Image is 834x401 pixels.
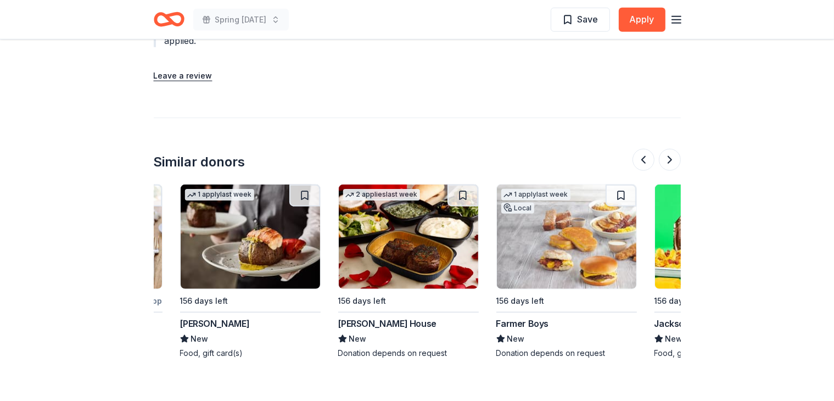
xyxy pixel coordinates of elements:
[655,185,794,289] img: Image for Jacksons Food Stores
[339,185,478,289] img: Image for Ruth's Chris Steak House
[338,348,479,359] div: Donation depends on request
[551,8,610,32] button: Save
[619,8,665,32] button: Apply
[191,332,209,346] span: New
[497,185,636,289] img: Image for Farmer Boys
[665,332,683,346] span: New
[496,294,545,308] div: 156 days left
[154,7,184,32] a: Home
[496,348,637,359] div: Donation depends on request
[507,332,525,346] span: New
[501,203,534,214] div: Local
[338,184,479,359] a: Image for Ruth's Chris Steak House2 applieslast week156 days left[PERSON_NAME] HouseNewDonation d...
[496,184,637,359] a: Image for Farmer Boys1 applylast weekLocal156 days leftFarmer BoysNewDonation depends on request
[180,348,321,359] div: Food, gift card(s)
[654,317,746,330] div: Jacksons Food Stores
[343,189,420,200] div: 2 applies last week
[185,189,254,200] div: 1 apply last week
[338,294,387,308] div: 156 days left
[501,189,570,200] div: 1 apply last week
[154,153,245,171] div: Similar donors
[654,184,795,359] a: Image for Jacksons Food Stores156 days leftOnline appJacksons Food StoresNewFood, gift card(s)
[180,317,250,330] div: [PERSON_NAME]
[180,184,321,359] a: Image for Fleming's1 applylast week156 days left[PERSON_NAME]NewFood, gift card(s)
[215,13,267,26] span: Spring [DATE]
[180,294,228,308] div: 156 days left
[338,317,436,330] div: [PERSON_NAME] House
[654,348,795,359] div: Food, gift card(s)
[193,9,289,31] button: Spring [DATE]
[154,69,212,82] button: Leave a review
[578,12,598,26] span: Save
[349,332,367,346] span: New
[654,294,703,308] div: 156 days left
[181,185,320,289] img: Image for Fleming's
[496,317,549,330] div: Farmer Boys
